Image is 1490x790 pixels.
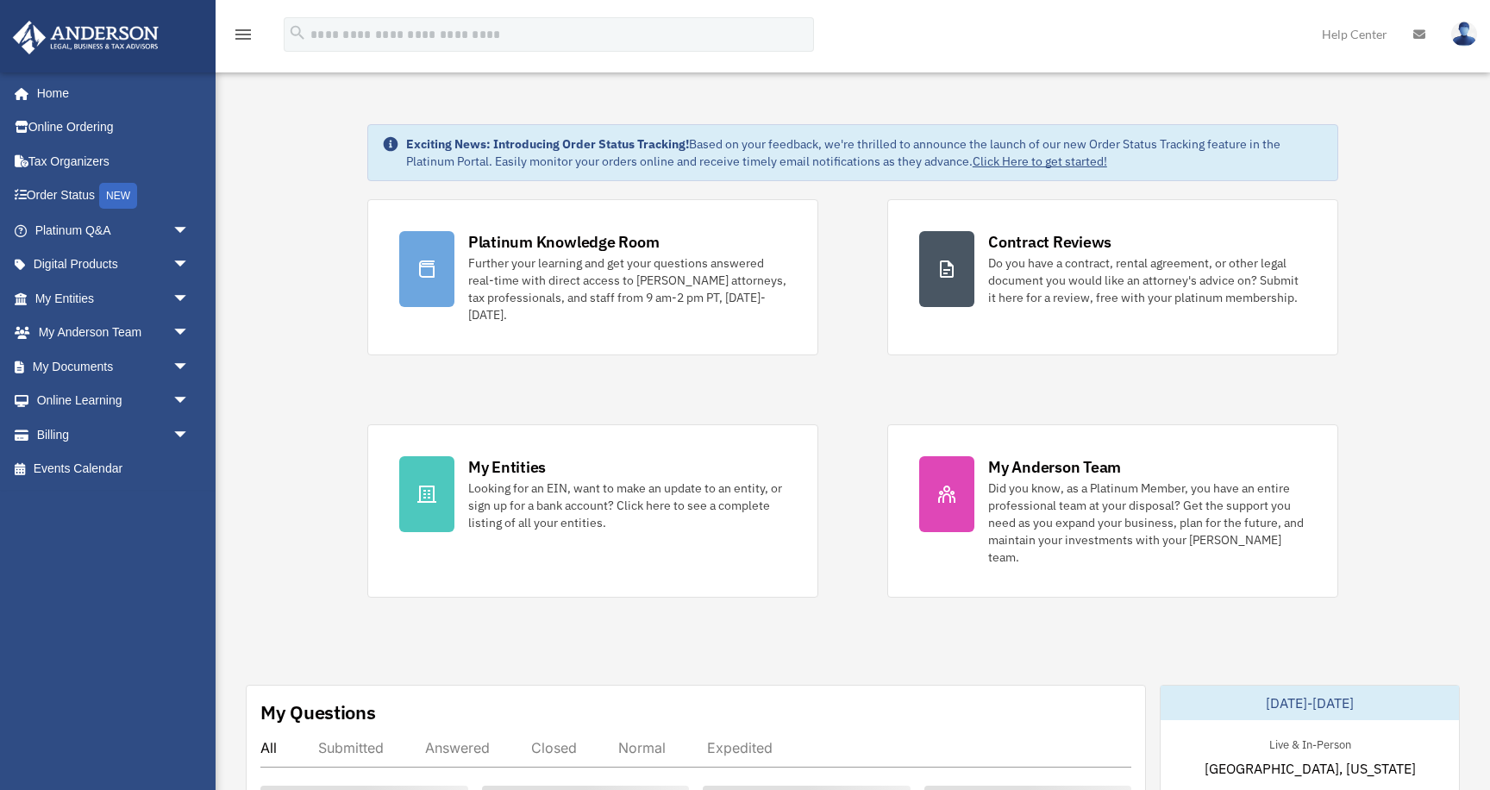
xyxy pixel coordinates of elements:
span: arrow_drop_down [172,316,207,351]
a: Platinum Knowledge Room Further your learning and get your questions answered real-time with dire... [367,199,818,355]
div: [DATE]-[DATE] [1161,686,1459,720]
a: Contract Reviews Do you have a contract, rental agreement, or other legal document you would like... [887,199,1338,355]
a: Digital Productsarrow_drop_down [12,248,216,282]
div: Contract Reviews [988,231,1111,253]
a: Online Ordering [12,110,216,145]
a: Click Here to get started! [973,154,1107,169]
strong: Exciting News: Introducing Order Status Tracking! [406,136,689,152]
a: My Documentsarrow_drop_down [12,349,216,384]
a: My Entitiesarrow_drop_down [12,281,216,316]
a: My Anderson Teamarrow_drop_down [12,316,216,350]
span: arrow_drop_down [172,384,207,419]
span: arrow_drop_down [172,213,207,248]
a: Order StatusNEW [12,179,216,214]
div: Do you have a contract, rental agreement, or other legal document you would like an attorney's ad... [988,254,1306,306]
a: My Entities Looking for an EIN, want to make an update to an entity, or sign up for a bank accoun... [367,424,818,598]
a: My Anderson Team Did you know, as a Platinum Member, you have an entire professional team at your... [887,424,1338,598]
div: Normal [618,739,666,756]
span: arrow_drop_down [172,248,207,283]
a: Billingarrow_drop_down [12,417,216,452]
div: Closed [531,739,577,756]
span: arrow_drop_down [172,349,207,385]
span: arrow_drop_down [172,417,207,453]
div: Platinum Knowledge Room [468,231,660,253]
div: Expedited [707,739,773,756]
div: Answered [425,739,490,756]
div: My Entities [468,456,546,478]
a: Platinum Q&Aarrow_drop_down [12,213,216,248]
img: Anderson Advisors Platinum Portal [8,21,164,54]
div: My Anderson Team [988,456,1121,478]
a: Events Calendar [12,452,216,486]
span: arrow_drop_down [172,281,207,317]
a: Home [12,76,207,110]
div: My Questions [260,699,376,725]
a: Online Learningarrow_drop_down [12,384,216,418]
a: menu [233,30,254,45]
div: Live & In-Person [1255,734,1365,752]
span: [GEOGRAPHIC_DATA], [US_STATE] [1205,758,1416,779]
a: Tax Organizers [12,144,216,179]
div: NEW [99,183,137,209]
div: Further your learning and get your questions answered real-time with direct access to [PERSON_NAM... [468,254,786,323]
div: Did you know, as a Platinum Member, you have an entire professional team at your disposal? Get th... [988,480,1306,566]
div: Submitted [318,739,384,756]
div: All [260,739,277,756]
i: search [288,23,307,42]
div: Based on your feedback, we're thrilled to announce the launch of our new Order Status Tracking fe... [406,135,1324,170]
i: menu [233,24,254,45]
img: User Pic [1451,22,1477,47]
div: Looking for an EIN, want to make an update to an entity, or sign up for a bank account? Click her... [468,480,786,531]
